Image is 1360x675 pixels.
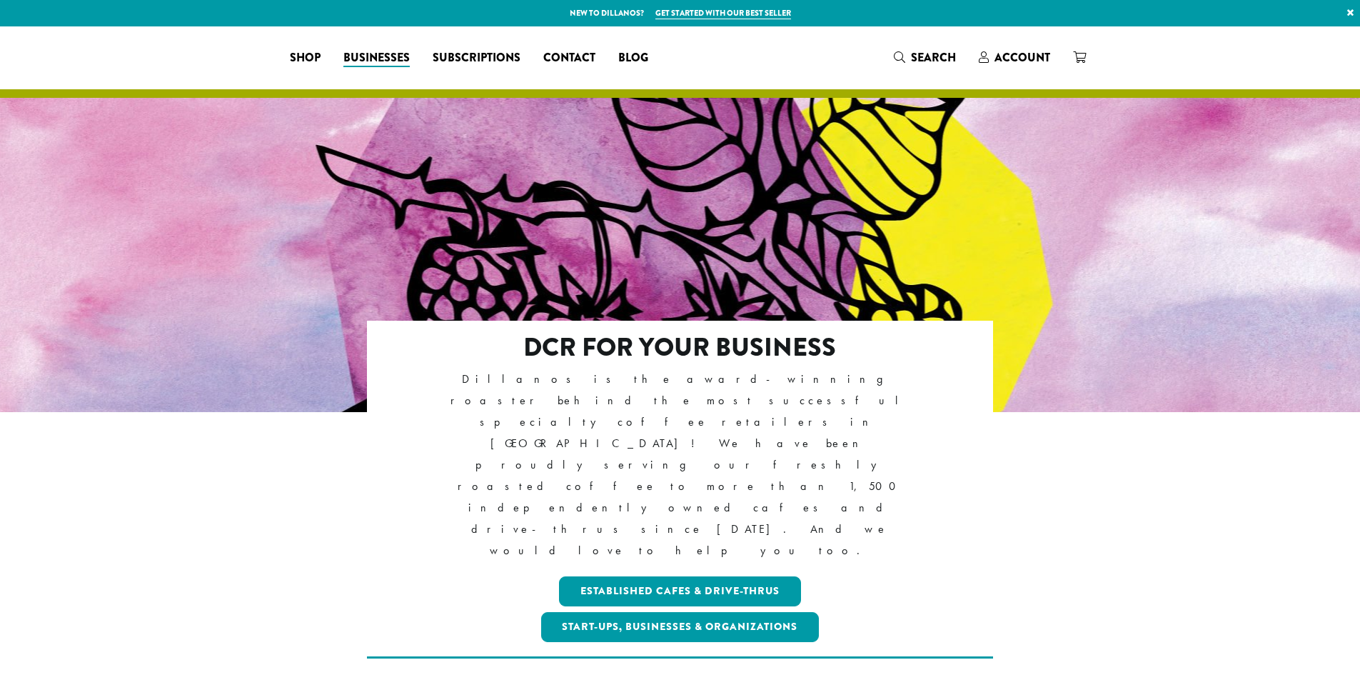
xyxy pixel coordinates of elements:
span: Account [994,49,1050,66]
span: Subscriptions [433,49,520,67]
a: Search [882,46,967,69]
p: Dillanos is the award-winning roaster behind the most successful specialty coffee retailers in [G... [428,369,932,562]
a: Shop [278,46,332,69]
span: Shop [290,49,321,67]
h2: DCR FOR YOUR BUSINESS [428,332,932,363]
span: Search [911,49,956,66]
span: Businesses [343,49,410,67]
span: Contact [543,49,595,67]
a: Start-ups, Businesses & Organizations [541,612,820,642]
a: Get started with our best seller [655,7,791,19]
span: Blog [618,49,648,67]
a: Established Cafes & Drive-Thrus [559,576,801,606]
